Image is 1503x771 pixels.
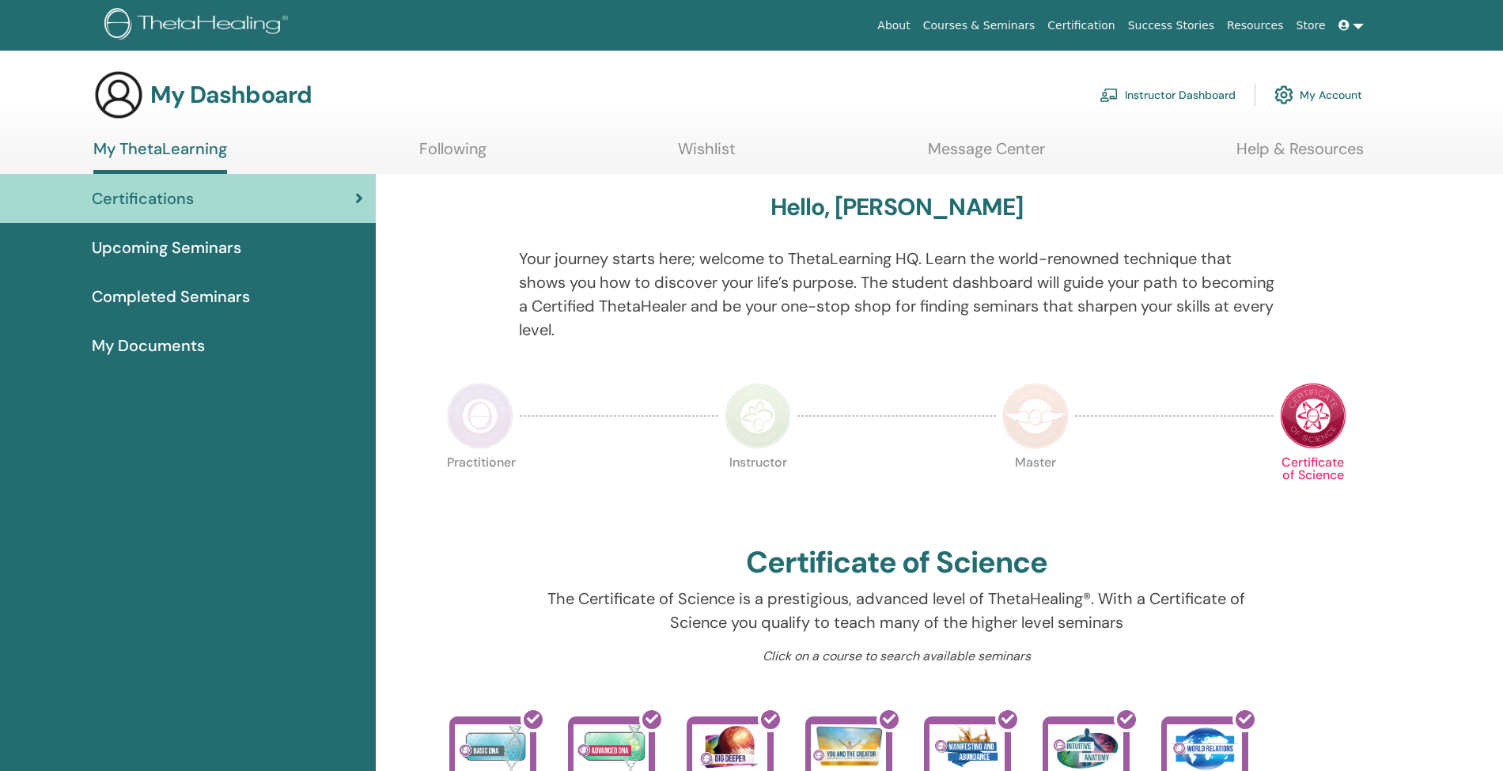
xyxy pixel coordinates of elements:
img: Master [1002,383,1069,449]
span: Certifications [92,187,194,210]
img: generic-user-icon.jpg [93,70,144,120]
h3: My Dashboard [150,81,312,109]
span: Upcoming Seminars [92,236,241,259]
p: Master [1002,456,1069,523]
span: Completed Seminars [92,285,250,308]
a: Courses & Seminars [917,11,1042,40]
img: Practitioner [447,383,513,449]
p: The Certificate of Science is a prestigious, advanced level of ThetaHealing®. With a Certificate ... [519,587,1274,634]
p: Your journey starts here; welcome to ThetaLearning HQ. Learn the world-renowned technique that sh... [519,247,1274,342]
a: Following [419,139,486,170]
img: Instructor [725,383,791,449]
p: Instructor [725,456,791,523]
a: Success Stories [1122,11,1221,40]
a: Wishlist [678,139,736,170]
h3: Hello, [PERSON_NAME] [770,193,1024,221]
a: My ThetaLearning [93,139,227,174]
h2: Certificate of Science [746,545,1048,581]
a: Message Center [928,139,1045,170]
a: Resources [1221,11,1290,40]
a: About [871,11,916,40]
img: Certificate of Science [1280,383,1346,449]
img: chalkboard-teacher.svg [1100,88,1119,102]
span: My Documents [92,334,205,357]
p: Practitioner [447,456,513,523]
img: cog.svg [1274,81,1293,108]
p: Certificate of Science [1280,456,1346,523]
a: Certification [1041,11,1121,40]
a: Store [1290,11,1332,40]
a: My Account [1274,77,1362,112]
p: Click on a course to search available seminars [519,647,1274,666]
img: You and the Creator [811,724,886,768]
a: Help & Resources [1236,139,1364,170]
img: logo.png [104,8,293,43]
a: Instructor Dashboard [1100,77,1236,112]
